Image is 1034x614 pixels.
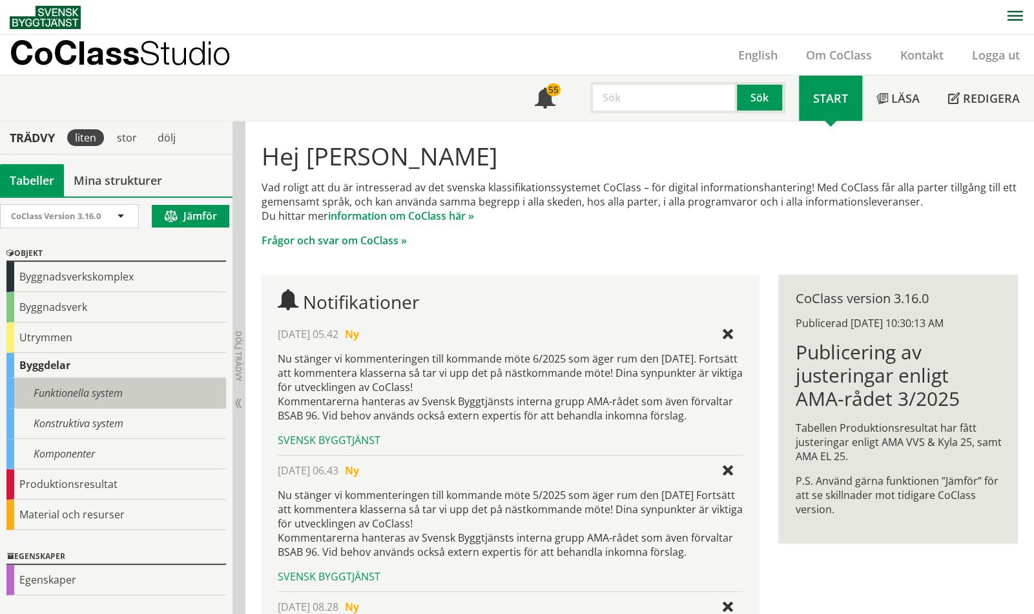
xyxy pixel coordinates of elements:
div: Byggdelar [6,353,226,378]
p: Nu stänger vi kommenteringen till kommande möte 5/2025 som äger rum den [DATE] Fortsätt att komme... [278,488,743,559]
p: CoClass [10,45,231,60]
div: Funktionella system [6,378,226,408]
a: 55 [521,76,570,121]
input: Sök [590,82,737,113]
span: Läsa [891,90,920,106]
div: Produktionsresultat [6,469,226,500]
div: 55 [546,83,561,96]
p: Nu stänger vi kommenteringen till kommande möte 6/2025 som äger rum den [DATE]. Fortsätt att komm... [278,352,743,423]
span: Ny [345,600,359,614]
a: Läsa [862,76,934,121]
p: P.S. Använd gärna funktionen ”Jämför” för att se skillnader mot tidigare CoClass version. [795,474,1001,516]
div: Egenskaper [6,549,226,565]
div: Publicerad [DATE] 10:30:13 AM [795,316,1001,330]
a: Redigera [934,76,1034,121]
a: Kontakt [886,47,958,63]
span: Start [813,90,848,106]
div: Egenskaper [6,565,226,595]
div: Byggnadsverkskomplex [6,262,226,292]
div: Svensk Byggtjänst [278,569,743,584]
a: Om CoClass [792,47,886,63]
span: Notifikationer [535,89,555,110]
a: English [724,47,792,63]
div: Objekt [6,246,226,262]
a: Mina strukturer [64,164,172,196]
div: Konstruktiva system [6,408,226,439]
span: [DATE] 06.43 [278,463,338,478]
h1: Publicering av justeringar enligt AMA-rådet 3/2025 [795,341,1001,410]
h1: Hej [PERSON_NAME] [262,142,1018,170]
div: stor [109,129,145,146]
span: Ny [345,327,359,341]
div: dölj [150,129,183,146]
button: Jämför [152,205,229,228]
div: Material och resurser [6,500,226,530]
span: [DATE] 05.42 [278,327,338,341]
span: Redigera [963,90,1020,106]
a: Frågor och svar om CoClass » [262,233,407,248]
span: Studio [140,34,231,72]
p: Vad roligt att du är intresserad av det svenska klassifikationssystemet CoClass – för digital inf... [262,180,1018,223]
div: Svensk Byggtjänst [278,433,743,447]
a: CoClassStudio [10,35,258,75]
div: Utrymmen [6,323,226,353]
a: information om CoClass här » [328,209,474,223]
span: CoClass Version 3.16.0 [11,210,101,222]
span: Ny [345,463,359,478]
div: Komponenter [6,439,226,469]
img: Svensk Byggtjänst [10,6,81,29]
span: [DATE] 08.28 [278,600,338,614]
div: Trädvy [3,131,62,145]
a: Logga ut [958,47,1034,63]
button: Sök [737,82,785,113]
span: Notifikationer [303,290,419,314]
div: liten [67,129,104,146]
span: Dölj trädvy [233,331,244,381]
p: Tabellen Produktionsresultat har fått justeringar enligt AMA VVS & Kyla 25, samt AMA EL 25. [795,421,1001,463]
a: Start [799,76,862,121]
div: Byggnadsverk [6,292,226,323]
div: CoClass version 3.16.0 [795,291,1001,306]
